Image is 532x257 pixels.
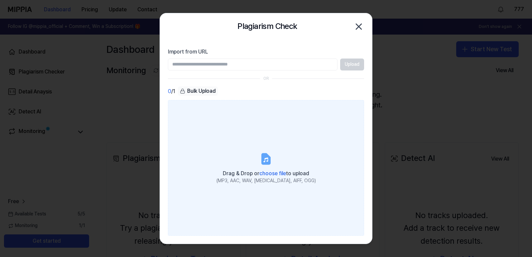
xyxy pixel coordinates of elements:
span: 0 [168,87,171,95]
span: choose file [259,170,286,177]
label: Import from URL [168,48,364,56]
div: OR [263,76,269,81]
button: Bulk Upload [178,86,218,96]
span: Drag & Drop or to upload [223,170,309,177]
div: / 1 [168,86,175,96]
h2: Plagiarism Check [237,20,297,33]
div: (MP3, AAC, WAV, [MEDICAL_DATA], AIFF, OGG) [216,178,316,184]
